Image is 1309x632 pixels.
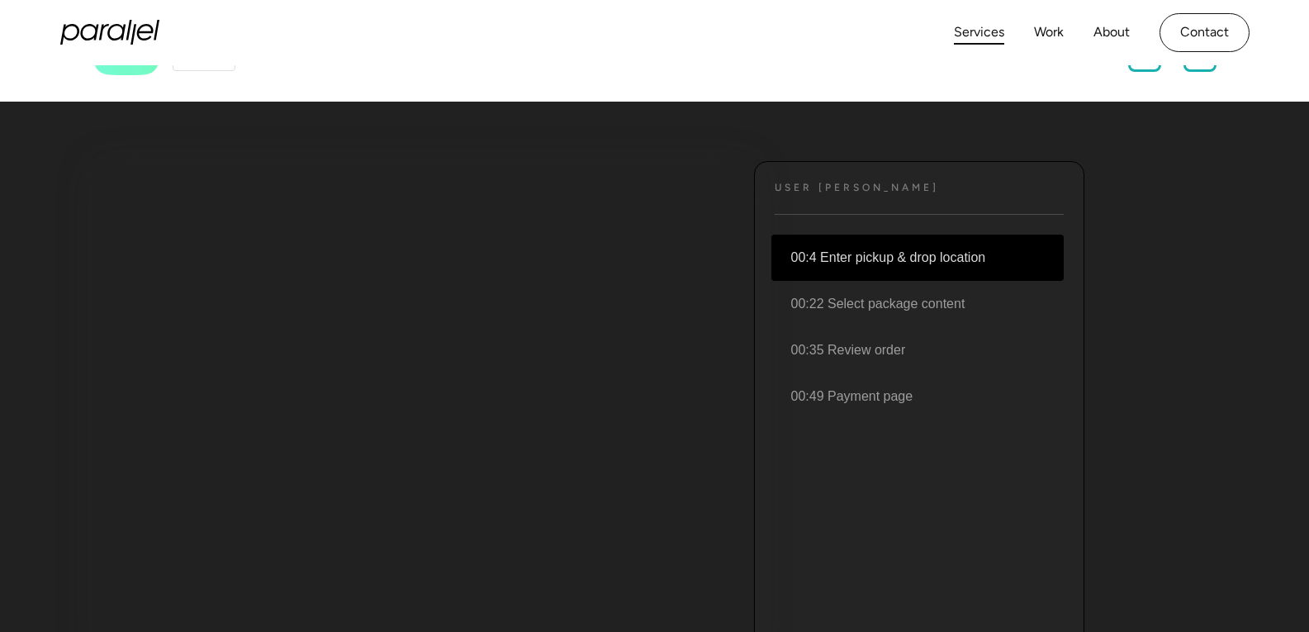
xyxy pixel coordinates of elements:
[1160,13,1250,52] a: Contact
[771,235,1064,281] li: 00:4 Enter pickup & drop location
[771,327,1064,373] li: 00:35 Review order
[775,182,939,194] h4: User [PERSON_NAME]
[1034,21,1064,45] a: Work
[771,281,1064,327] li: 00:22 Select package content
[771,373,1064,420] li: 00:49 Payment page
[60,20,159,45] a: home
[1093,21,1130,45] a: About
[954,21,1004,45] a: Services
